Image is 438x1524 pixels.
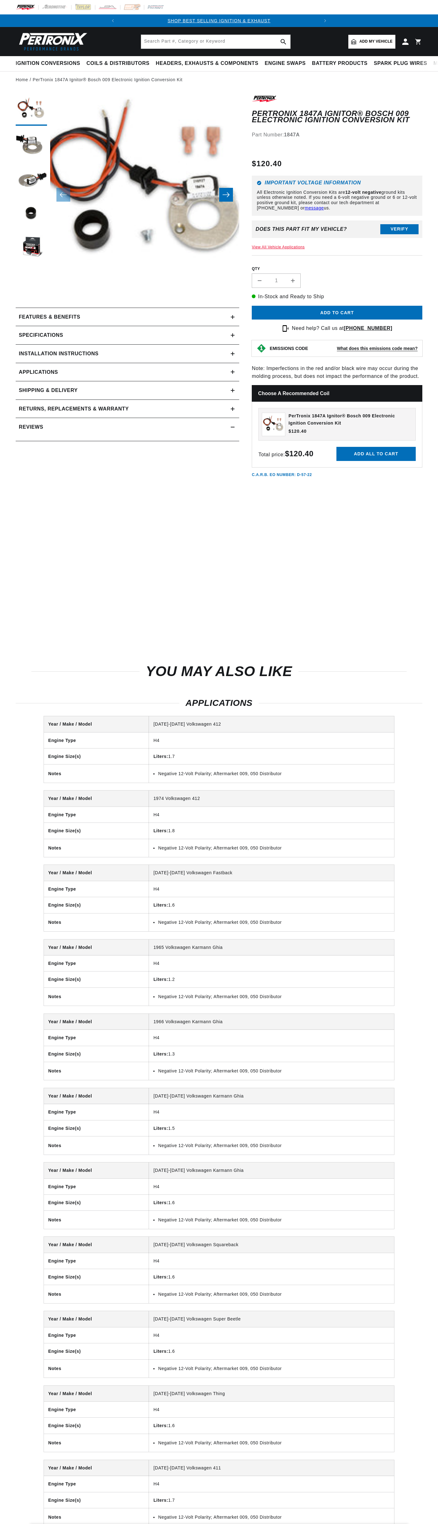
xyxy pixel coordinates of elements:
[44,1460,149,1476] th: Year / Make / Model
[44,1014,149,1030] th: Year / Make / Model
[149,1418,394,1434] td: 1.6
[153,56,261,71] summary: Headers, Exhausts & Components
[158,993,390,1000] li: Negative 12-Volt Polarity; Aftermarket 009, 050 Distributor
[149,1088,394,1104] td: [DATE]-[DATE] Volkswagen Karmann Ghia
[158,770,390,777] li: Negative 12-Volt Polarity; Aftermarket 009, 050 Distributor
[252,472,312,478] p: C.A.R.B. EO Number: D-57-22
[309,56,371,71] summary: Battery Products
[153,828,168,833] strong: Liters:
[252,158,282,169] span: $120.40
[344,325,392,331] a: [PHONE_NUMBER]
[16,400,239,418] summary: Returns, Replacements & Warranty
[149,1492,394,1508] td: 1.7
[288,428,307,435] span: $120.40
[270,346,418,351] button: EMISSIONS CODEWhat does this emissions code mean?
[149,955,394,971] td: H4
[258,452,314,457] span: Total price:
[252,385,422,402] h2: Choose a Recommended Coil
[149,1237,394,1253] td: [DATE]-[DATE] Volkswagen Squareback
[44,1104,149,1120] th: Engine Type
[44,839,149,857] th: Notes
[153,1349,168,1354] strong: Liters:
[44,1269,149,1285] th: Engine Size(s)
[149,1476,394,1492] td: H4
[167,18,270,23] a: SHOP BEST SELLING IGNITION & EXHAUST
[348,35,395,49] a: Add my vehicle
[44,807,149,823] th: Engine Type
[252,110,422,123] h1: PerTronix 1847A Ignitor® Bosch 009 Electronic Ignition Conversion Kit
[257,190,417,211] p: All Electronic Ignition Conversion Kits are ground kits unless otherwise noted. If you need a 6-v...
[16,363,239,382] a: Applications
[16,418,239,436] summary: Reviews
[149,1401,394,1417] td: H4
[16,94,239,295] media-gallery: Gallery Viewer
[44,765,149,783] th: Notes
[16,60,80,67] span: Ignition Conversions
[158,1142,390,1149] li: Negative 12-Volt Polarity; Aftermarket 009, 050 Distributor
[44,1062,149,1080] th: Notes
[153,1051,168,1056] strong: Liters:
[44,1401,149,1417] th: Engine Type
[44,1476,149,1492] th: Engine Type
[19,350,98,358] h2: Installation instructions
[149,865,394,881] td: [DATE]-[DATE] Volkswagen Fastback
[19,423,43,431] h2: Reviews
[153,1498,168,1503] strong: Liters:
[149,1162,394,1178] td: [DATE]-[DATE] Volkswagen Karmann Ghia
[44,1136,149,1155] th: Notes
[261,56,309,71] summary: Engine Swaps
[44,1088,149,1104] th: Year / Make / Model
[44,791,149,807] th: Year / Make / Model
[277,35,290,49] button: search button
[256,226,347,232] div: Does This part fit My vehicle?
[149,1194,394,1210] td: 1.6
[158,1439,390,1446] li: Negative 12-Volt Polarity; Aftermarket 009, 050 Distributor
[153,1126,168,1131] strong: Liters:
[158,1514,390,1521] li: Negative 12-Volt Polarity; Aftermarket 009, 050 Distributor
[256,343,266,353] img: Emissions code
[107,14,119,27] button: Translation missing: en.sections.announcements.previous_announcement
[158,1067,390,1074] li: Negative 12-Volt Polarity; Aftermarket 009, 050 Distributor
[44,1162,149,1178] th: Year / Make / Model
[44,1327,149,1343] th: Engine Type
[44,716,149,732] th: Year / Make / Model
[149,1327,394,1343] td: H4
[153,902,168,908] strong: Liters:
[44,987,149,1006] th: Notes
[44,1194,149,1210] th: Engine Size(s)
[149,971,394,987] td: 1.2
[44,748,149,764] th: Engine Size(s)
[284,132,300,137] strong: 1847A
[44,939,149,955] th: Year / Make / Model
[119,17,319,24] div: 1 of 2
[56,188,70,202] button: Slide left
[153,1200,168,1205] strong: Liters:
[345,190,381,195] strong: 12-volt negative
[149,1460,394,1476] td: [DATE]-[DATE] Volkswagen 411
[149,1269,394,1285] td: 1.6
[44,1030,149,1046] th: Engine Type
[44,1418,149,1434] th: Engine Size(s)
[380,224,419,234] button: Verify
[371,56,430,71] summary: Spark Plug Wires
[16,381,239,400] summary: Shipping & Delivery
[252,94,422,478] div: Note: Imperfections in the red and/or black wire may occur during the molding process, but does n...
[153,1423,168,1428] strong: Liters:
[16,198,47,229] button: Load image 4 in gallery view
[149,716,394,732] td: [DATE]-[DATE] Volkswagen 412
[19,386,78,394] h2: Shipping & Delivery
[16,163,47,195] button: Load image 3 in gallery view
[149,1311,394,1327] td: [DATE]-[DATE] Volkswagen Super Beetle
[149,939,394,955] td: 1965 Volkswagen Karmann Ghia
[158,1365,390,1372] li: Negative 12-Volt Polarity; Aftermarket 009, 050 Distributor
[16,345,239,363] summary: Installation instructions
[16,56,83,71] summary: Ignition Conversions
[87,60,150,67] span: Coils & Distributors
[19,313,80,321] h2: Features & Benefits
[44,881,149,897] th: Engine Type
[149,732,394,748] td: H4
[252,306,422,320] button: Add to cart
[252,131,422,139] div: Part Number:
[19,368,58,376] span: Applications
